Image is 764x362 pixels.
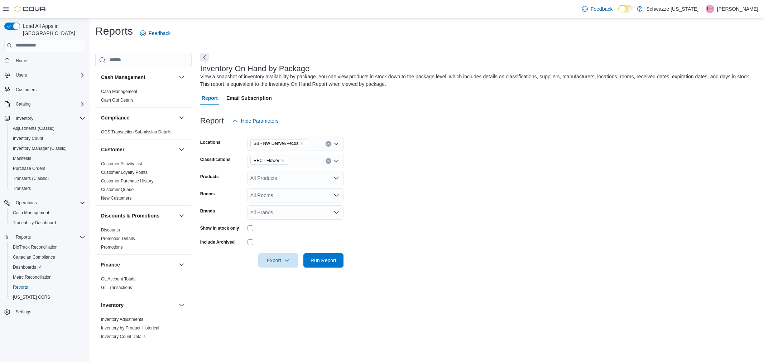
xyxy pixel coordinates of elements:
[20,23,85,37] span: Load All Apps in [GEOGRAPHIC_DATA]
[16,101,30,107] span: Catalog
[95,128,192,139] div: Compliance
[1,307,88,317] button: Settings
[10,273,85,282] span: Metrc Reconciliation
[101,114,176,121] button: Compliance
[200,157,231,162] label: Classifications
[200,174,219,180] label: Products
[200,140,221,145] label: Locations
[177,73,186,82] button: Cash Management
[258,253,298,268] button: Export
[618,5,633,13] input: Dark Mode
[7,218,88,228] button: Traceabilty Dashboard
[333,158,339,164] button: Open list of options
[7,133,88,143] button: Inventory Count
[7,262,88,272] a: Dashboards
[149,30,170,37] span: Feedback
[10,243,61,251] a: BioTrack Reconciliation
[101,89,137,94] span: Cash Management
[101,187,134,192] span: Customer Queue
[101,325,159,331] span: Inventory by Product Historical
[101,97,134,103] span: Cash Out Details
[10,283,31,292] a: Reports
[101,285,132,290] a: GL Transactions
[95,160,192,205] div: Customer
[101,334,146,339] a: Inventory Count Details
[13,308,34,316] a: Settings
[10,154,34,163] a: Manifests
[13,71,30,79] button: Users
[101,302,124,309] h3: Inventory
[13,186,31,191] span: Transfers
[254,140,298,147] span: SB - NW Denver/Pecos
[101,89,137,94] a: Cash Management
[10,174,85,183] span: Transfers (Classic)
[707,5,712,13] span: LH
[101,196,131,201] a: New Customers
[303,253,343,268] button: Run Report
[1,70,88,80] button: Users
[701,5,703,13] p: |
[1,113,88,123] button: Inventory
[241,117,279,124] span: Hide Parameters
[137,26,173,40] a: Feedback
[10,253,58,261] a: Canadian Compliance
[200,225,239,231] label: Show in stock only
[13,176,49,181] span: Transfers (Classic)
[101,178,154,184] a: Customer Purchase History
[10,243,85,251] span: BioTrack Reconciliation
[13,264,42,270] span: Dashboards
[1,55,88,66] button: Home
[10,144,69,153] a: Inventory Manager (Classic)
[13,71,85,79] span: Users
[10,184,34,193] a: Transfers
[13,233,34,241] button: Reports
[101,212,159,219] h3: Discounts & Promotions
[263,253,294,268] span: Export
[200,117,224,125] h3: Report
[101,261,176,268] button: Finance
[326,158,331,164] button: Clear input
[101,285,132,290] span: GL Transactions
[16,58,27,64] span: Home
[101,129,172,134] a: OCS Transaction Submission Details
[13,307,85,316] span: Settings
[10,209,52,217] a: Cash Management
[101,236,135,241] a: Promotion Details
[13,199,40,207] button: Operations
[7,292,88,302] button: [US_STATE] CCRS
[200,64,310,73] h3: Inventory On Hand by Package
[101,114,129,121] h3: Compliance
[13,100,85,108] span: Catalog
[300,141,304,146] button: Remove SB - NW Denver/Pecos from selection in this group
[101,170,148,175] a: Customer Loyalty Points
[10,293,53,302] a: [US_STATE] CCRS
[13,274,52,280] span: Metrc Reconciliation
[16,87,37,93] span: Customers
[7,272,88,282] button: Metrc Reconciliation
[7,173,88,184] button: Transfers (Classic)
[13,85,85,94] span: Customers
[200,191,215,197] label: Rooms
[10,124,85,133] span: Adjustments (Classic)
[579,2,615,16] a: Feedback
[200,208,215,214] label: Brands
[13,114,36,123] button: Inventory
[13,146,67,151] span: Inventory Manager (Classic)
[13,166,45,171] span: Purchase Orders
[1,84,88,95] button: Customers
[200,73,755,88] div: View a snapshot of inventory availability by package. You can view products in stock down to the ...
[101,187,134,192] a: Customer Queue
[10,134,85,143] span: Inventory Count
[706,5,714,13] div: Lindsey Hudson
[7,208,88,218] button: Cash Management
[13,199,85,207] span: Operations
[95,275,192,295] div: Finance
[254,157,279,164] span: REC - Flower
[13,156,31,161] span: Manifests
[646,5,698,13] p: Schwazze [US_STATE]
[7,184,88,194] button: Transfers
[10,154,85,163] span: Manifests
[7,143,88,153] button: Inventory Manager (Classic)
